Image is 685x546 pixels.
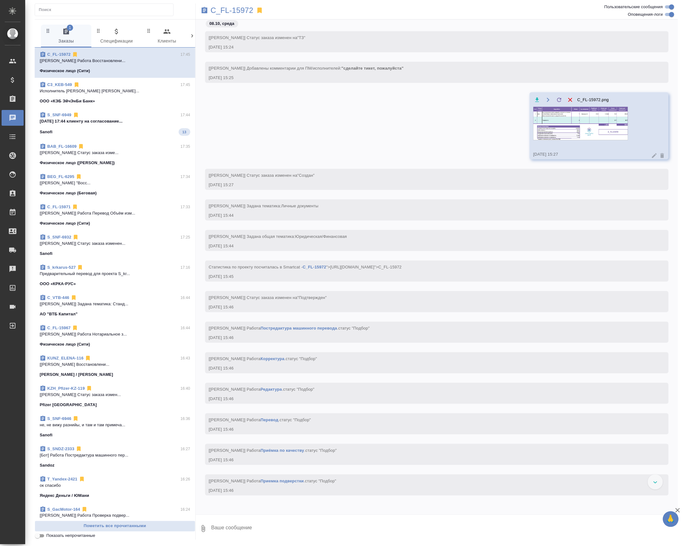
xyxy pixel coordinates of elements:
[209,365,647,371] div: [DATE] 15:46
[338,326,370,330] span: статус "Подбор"
[342,66,404,71] span: "сделайте тикет, пожалуйста"
[40,513,190,519] p: [[PERSON_NAME]] Работа Проверка подвер...
[47,52,71,57] a: C_FL-15972
[286,356,317,361] span: статус "Подбор"
[209,173,315,178] span: [[PERSON_NAME]] Статус заказа изменен на
[95,28,101,34] svg: Зажми и перетащи, чтобы поменять порядок вкладок
[181,51,190,58] p: 17:45
[72,51,78,58] svg: Отписаться
[209,487,647,494] div: [DATE] 15:46
[209,265,402,269] span: Cтатистика по проекту посчиталась в Smartcat - ">[URL][DOMAIN_NAME]">C_FL-15972
[181,204,190,210] p: 17:33
[665,513,676,526] span: 🙏
[40,88,190,94] p: Исполнитель [PERSON_NAME] [PERSON_NAME]...
[72,204,78,210] svg: Отписаться
[40,371,113,378] p: [PERSON_NAME] / [PERSON_NAME]
[209,44,647,50] div: [DATE] 15:24
[35,78,195,108] div: C3_KEB-54917:45Исполнитель [PERSON_NAME] [PERSON_NAME]...ООО «КЭБ ЭйчЭнБи Банк»
[85,355,91,361] svg: Отписаться
[40,402,97,408] p: Pfizer [GEOGRAPHIC_DATA]
[47,295,69,300] a: C_VTB-446
[40,392,190,398] p: [[PERSON_NAME]] Статус заказа измен...
[209,66,404,71] span: [[PERSON_NAME]] Добавлены комментарии для ПМ/исполнителей:
[533,96,541,104] button: Скачать
[209,426,647,433] div: [DATE] 15:46
[209,326,370,330] span: [[PERSON_NAME]] Работа .
[209,448,337,453] span: [[PERSON_NAME]] Работа .
[35,140,195,170] div: BAB_FL-1660917:35[[PERSON_NAME]] Статус заказа изме...Физическое лицо ([PERSON_NAME])
[40,432,53,438] p: Sanofi
[209,304,647,310] div: [DATE] 15:46
[35,108,195,140] div: S_SNF-694917:44[DATE] 17:44 клиенту на согласование...Sanofi13
[181,264,190,271] p: 17:16
[40,462,55,468] p: Sandoz
[209,182,647,188] div: [DATE] 15:27
[604,4,663,10] span: Пользовательские сообщения
[38,523,192,530] span: Пометить все прочитанными
[628,11,663,18] span: Оповещения-логи
[35,200,195,230] div: C_FL-1597117:33[[PERSON_NAME]] Работа Перевод Объём изм...Физическое лицо (Сити)
[35,230,195,261] div: S_SNF-693217:25[[PERSON_NAME]] Статус заказа изменен...Sanofi
[35,382,195,412] div: KZH_Pfizer-KZ-11916:40[[PERSON_NAME]] Статус заказа измен...Pfizer [GEOGRAPHIC_DATA]
[181,234,190,240] p: 17:25
[40,281,76,287] p: ООО «КРКА-РУС»
[40,190,97,196] p: Физическое лицо (Беговая)
[261,417,279,422] a: Перевод
[209,35,306,40] span: [[PERSON_NAME]] Статус заказа изменен на
[47,416,71,421] a: S_SNF-6946
[544,96,552,104] button: Открыть на драйве
[45,28,51,34] svg: Зажми и перетащи, чтобы поменять порядок вкладок
[181,385,190,392] p: 16:40
[40,331,190,337] p: [[PERSON_NAME]] Работа Нотариальное з...
[297,295,327,300] span: "Подтвержден"
[78,143,84,150] svg: Отписаться
[72,325,78,331] svg: Отписаться
[181,416,190,422] p: 16:36
[47,386,85,391] a: KZH_Pfizer-KZ-119
[533,107,628,140] img: C_FL-15972.png
[40,98,95,104] p: ООО «КЭБ ЭйчЭнБи Банк»
[209,234,347,239] span: [[PERSON_NAME]] Задана общая тематика:
[47,356,83,360] a: KUNZ_ELENA-116
[47,325,71,330] a: C_FL-15967
[209,417,311,422] span: [[PERSON_NAME]] Работа .
[261,387,282,392] a: Редактура
[181,82,190,88] p: 17:45
[40,361,190,368] p: [[PERSON_NAME] Восстановлени...
[209,273,647,280] div: [DATE] 15:45
[211,7,254,14] a: C_FL-15972
[81,506,88,513] svg: Отписаться
[181,174,190,180] p: 17:34
[73,112,79,118] svg: Отписаться
[261,479,304,483] a: Приемка подверстки
[72,416,79,422] svg: Отписаться
[86,385,92,392] svg: Отписаться
[35,48,195,78] div: C_FL-1597217:45[[PERSON_NAME]] Работа Восстановлени...Физическое лицо (Сити)
[181,143,190,150] p: 17:35
[179,129,190,135] span: 13
[209,335,647,341] div: [DATE] 15:46
[209,396,647,402] div: [DATE] 15:46
[95,28,138,45] span: Спецификации
[209,295,327,300] span: [[PERSON_NAME]] Статус заказа изменен на
[46,533,95,539] span: Показать непрочитанные
[181,112,190,118] p: 17:44
[209,387,315,392] span: [[PERSON_NAME]] Работа .
[35,170,195,200] div: BEG_FL-629517:34[[PERSON_NAME] "Восс...Физическое лицо (Беговая)
[40,341,90,348] p: Физическое лицо (Сити)
[76,174,82,180] svg: Отписаться
[181,295,190,301] p: 16:44
[40,250,53,257] p: Sanofi
[77,264,83,271] svg: Отписаться
[47,507,80,512] a: S_GacMotor-164
[305,479,336,483] span: статус "Подбор"
[40,271,190,277] p: Предварительный перевод для проекта S_kr...
[40,220,90,227] p: Физическое лицо (Сити)
[40,311,78,317] p: АО "ВТБ Капитал"
[40,240,190,247] p: [[PERSON_NAME]] Статус заказа изменен...
[209,243,647,249] div: [DATE] 15:44
[35,442,195,472] div: S_SNDZ-233316:27[Бот] Работа Постредактура машинного пер...Sandoz
[40,160,115,166] p: Физическое лицо ([PERSON_NAME])
[40,118,190,124] p: [DATE] 17:44 клиенту на согласование...
[40,180,190,186] p: [[PERSON_NAME] "Восс...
